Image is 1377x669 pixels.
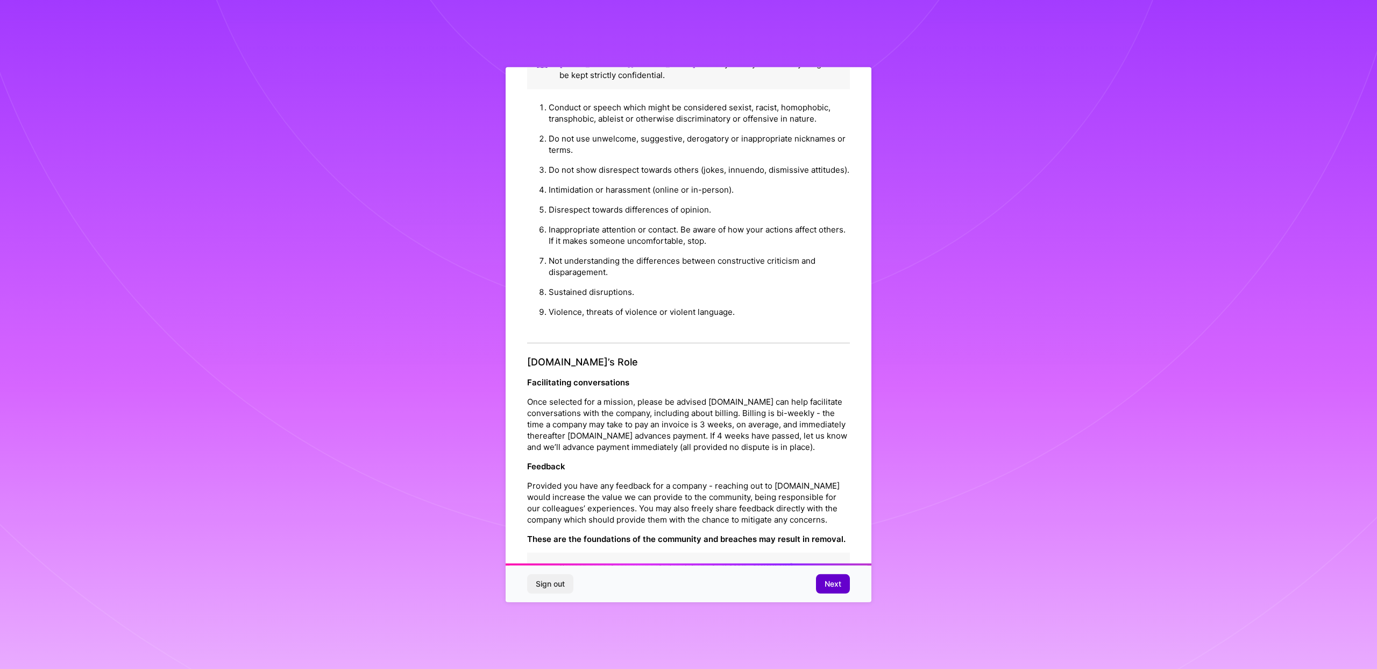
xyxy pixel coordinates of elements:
p: Provided you have any feedback for a company - reaching out to [DOMAIN_NAME] would increase the v... [527,480,850,525]
li: Inappropriate attention or contact. Be aware of how your actions affect others. If it makes someo... [549,220,850,251]
li: Do not use unwelcome, suggestive, derogatory or inappropriate nicknames or terms. [549,129,850,160]
button: Next [816,574,850,594]
h4: [DOMAIN_NAME]’s Role [527,356,850,368]
li: Not understanding the differences between constructive criticism and disparagement. [549,251,850,282]
span: Next [825,579,841,589]
strong: These are the foundations of the community and breaches may result in removal. [527,534,846,544]
img: book icon [536,47,549,81]
li: Do not show disrespect towards others (jokes, innuendo, dismissive attitudes). [549,160,850,180]
li: Sustained disruptions. [549,282,850,302]
p: As a reminder: you can report any suspected violations to or anonymously . Everything will be kep... [559,47,841,81]
p: You can report any suspected violations to or anonymously . Everything will be kept strictly conf... [559,561,841,595]
li: Intimidation or harassment (online or in-person). [549,180,850,200]
span: Sign out [536,579,565,589]
a: [EMAIL_ADDRESS][DOMAIN_NAME] [559,59,695,69]
img: book icon [536,561,549,595]
li: Violence, threats of violence or violent language. [549,302,850,322]
strong: Feedback [527,461,565,471]
li: Conduct or speech which might be considered sexist, racist, homophobic, transphobic, ableist or o... [549,97,850,129]
strong: Facilitating conversations [527,377,629,388]
li: Disrespect towards differences of opinion. [549,200,850,220]
a: here [758,59,776,69]
p: Once selected for a mission, please be advised [DOMAIN_NAME] can help facilitate conversations wi... [527,396,850,453]
button: Sign out [527,574,573,594]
